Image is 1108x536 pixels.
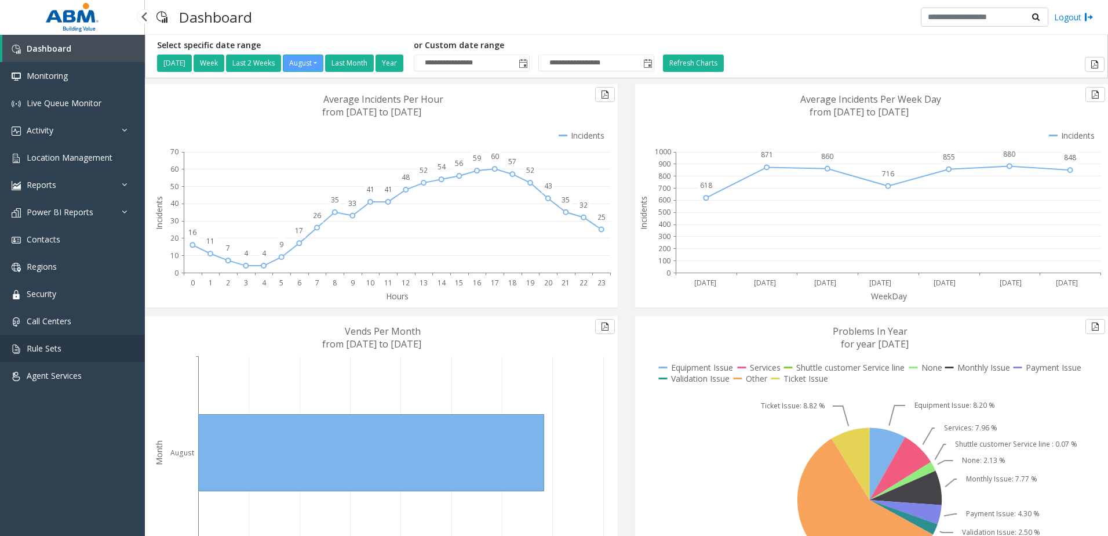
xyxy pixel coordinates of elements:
text: 880 [1003,149,1015,159]
img: 'icon' [12,126,21,136]
img: 'icon' [12,72,21,81]
img: logout [1084,11,1094,23]
button: Export to pdf [595,87,615,102]
button: Last 2 Weeks [226,55,281,72]
text: Services: 7.96 % [944,423,997,433]
text: 48 [402,172,410,182]
text: 0 [666,268,670,278]
text: 618 [700,180,712,190]
button: Refresh Charts [663,55,724,72]
text: 56 [455,158,463,168]
h3: Dashboard [173,3,258,31]
text: 19 [526,278,534,288]
text: 15 [455,278,463,288]
text: 9 [279,240,283,249]
button: Week [194,55,224,72]
text: [DATE] [869,278,891,288]
text: 500 [658,207,670,217]
text: from [DATE] to [DATE] [322,338,421,350]
a: Dashboard [2,35,145,62]
img: 'icon' [12,99,21,108]
text: 20 [544,278,552,288]
text: [DATE] [754,278,776,288]
text: 41 [384,184,392,194]
img: 'icon' [12,263,21,272]
text: 17 [491,278,499,288]
text: 16 [473,278,481,288]
text: Incidents [154,196,165,230]
text: 9 [351,278,355,288]
text: from [DATE] to [DATE] [322,106,421,118]
text: 52 [526,165,534,175]
text: 33 [348,198,356,208]
text: 54 [438,162,446,172]
text: 11 [384,278,392,288]
text: Ticket Issue: 8.82 % [761,401,825,411]
text: Equipment Issue: 8.20 % [914,400,995,410]
text: 716 [882,169,894,179]
text: 57 [508,157,516,166]
text: 70 [170,147,178,157]
img: 'icon' [12,181,21,190]
span: Call Centers [27,316,71,327]
text: 25 [597,212,606,222]
text: 871 [761,150,773,160]
text: 700 [658,183,670,193]
img: 'icon' [12,372,21,381]
text: 14 [438,278,446,288]
text: Average Incidents Per Week Day [800,93,941,106]
text: Shuttle customer Service line : 0.07 % [955,439,1077,449]
text: 0 [191,278,195,288]
text: 18 [508,278,516,288]
text: for year [DATE] [841,338,909,350]
button: Year [376,55,403,72]
button: Export to pdf [1085,87,1105,102]
span: Contacts [27,234,60,245]
text: 41 [366,184,374,194]
text: 21 [562,278,570,288]
text: Payment Issue: 4.30 % [966,509,1040,519]
span: Toggle popup [641,55,654,71]
text: 7 [315,278,319,288]
text: 30 [170,216,178,226]
text: 100 [658,256,670,266]
button: Export to pdf [1085,319,1105,334]
text: 16 [188,227,196,237]
span: Agent Services [27,370,82,381]
text: 2 [226,278,230,288]
text: 300 [658,231,670,241]
text: 5 [279,278,283,288]
text: Month [154,440,165,465]
button: Last Month [325,55,374,72]
text: 35 [331,195,339,205]
text: 6 [297,278,301,288]
text: 800 [658,171,670,181]
button: August [283,55,323,72]
text: 4 [244,248,249,258]
img: 'icon' [12,208,21,218]
text: 4 [262,248,267,258]
text: 35 [562,195,570,205]
button: Export to pdf [1085,57,1105,72]
text: [DATE] [1000,278,1022,288]
text: Hours [386,291,409,302]
text: from [DATE] to [DATE] [810,106,909,118]
text: 860 [821,151,833,161]
text: [DATE] [934,278,956,288]
h5: or Custom date range [414,41,654,50]
a: Logout [1054,11,1094,23]
text: 600 [658,195,670,205]
text: 11 [206,236,214,246]
text: 23 [597,278,606,288]
img: 'icon' [12,317,21,327]
text: 32 [579,200,588,210]
text: None: 2.13 % [962,455,1005,465]
text: 60 [491,151,499,161]
img: 'icon' [12,290,21,299]
button: [DATE] [157,55,192,72]
text: 4 [262,278,267,288]
span: Power BI Reports [27,207,93,218]
text: 50 [170,182,178,191]
text: 400 [658,219,670,229]
text: Incidents [638,196,649,230]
